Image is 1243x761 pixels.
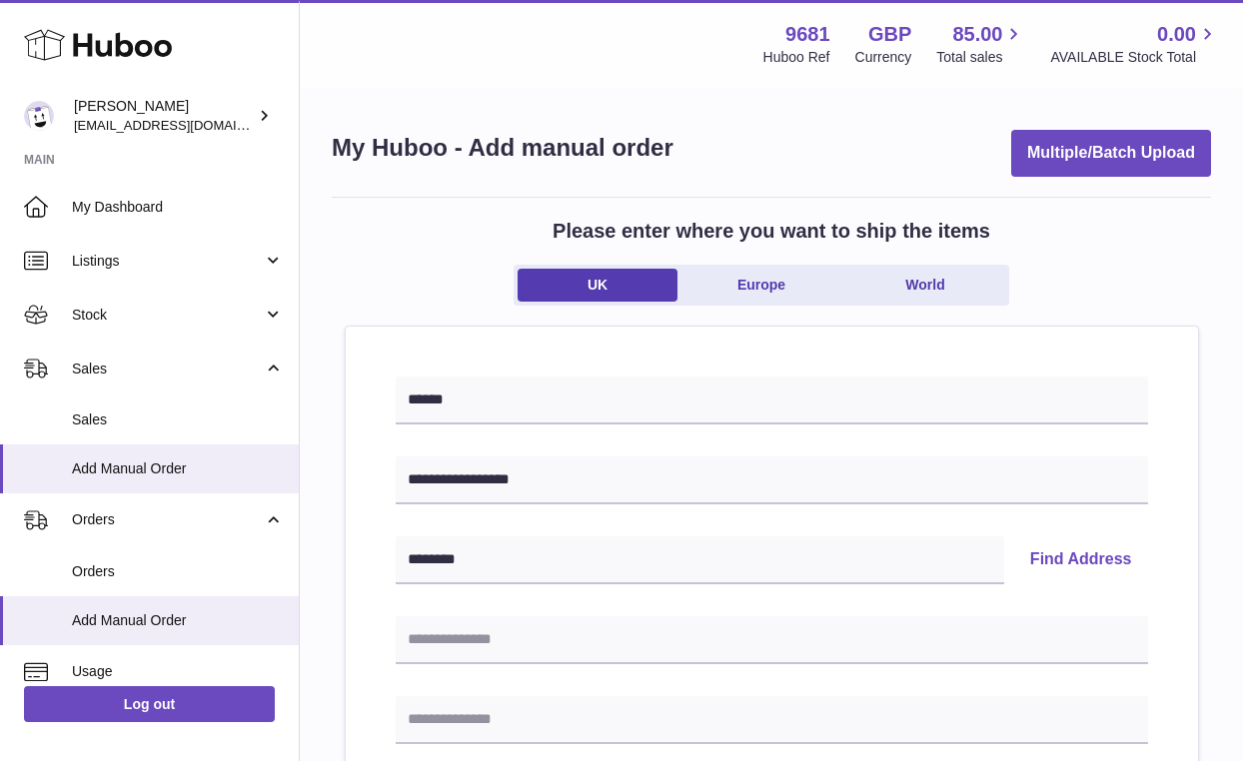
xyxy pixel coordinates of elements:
span: Sales [72,360,263,379]
a: Log out [24,686,275,722]
span: 0.00 [1157,21,1196,48]
span: Orders [72,562,284,581]
span: Listings [72,252,263,271]
span: AVAILABLE Stock Total [1050,48,1219,67]
div: Huboo Ref [763,48,830,67]
a: World [845,269,1005,302]
span: Add Manual Order [72,459,284,478]
button: Find Address [1014,536,1148,584]
h1: My Huboo - Add manual order [332,132,673,164]
span: 85.00 [952,21,1002,48]
strong: 9681 [785,21,830,48]
a: 0.00 AVAILABLE Stock Total [1050,21,1219,67]
span: [EMAIL_ADDRESS][DOMAIN_NAME] [74,117,294,133]
a: UK [518,269,677,302]
a: Europe [681,269,841,302]
span: Stock [72,306,263,325]
strong: GBP [868,21,911,48]
h2: Please enter where you want to ship the items [553,218,990,245]
button: Multiple/Batch Upload [1011,130,1211,177]
span: Usage [72,662,284,681]
img: hello@colourchronicles.com [24,101,54,131]
span: Add Manual Order [72,611,284,630]
div: [PERSON_NAME] [74,97,254,135]
a: 85.00 Total sales [936,21,1025,67]
span: My Dashboard [72,198,284,217]
span: Sales [72,410,284,429]
span: Orders [72,510,263,529]
span: Total sales [936,48,1025,67]
div: Currency [855,48,912,67]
